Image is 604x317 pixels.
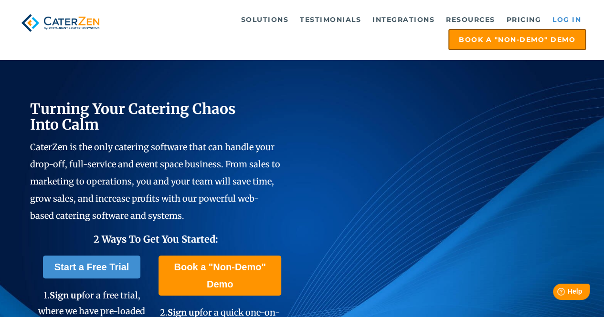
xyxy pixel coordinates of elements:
a: Resources [441,10,500,29]
a: Solutions [236,10,294,29]
span: 2 Ways To Get You Started: [94,233,218,245]
a: Log in [548,10,586,29]
a: Book a "Non-Demo" Demo [448,29,586,50]
a: Book a "Non-Demo" Demo [159,256,281,296]
div: Navigation Menu [115,10,586,50]
img: caterzen [18,10,103,36]
a: Integrations [368,10,439,29]
a: Pricing [502,10,546,29]
a: Testimonials [295,10,366,29]
span: Sign up [49,290,81,301]
span: Turning Your Catering Chaos Into Calm [30,100,236,133]
a: Start a Free Trial [43,256,141,278]
span: CaterZen is the only catering software that can handle your drop-off, full-service and event spac... [30,142,280,221]
iframe: Help widget launcher [519,280,593,307]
